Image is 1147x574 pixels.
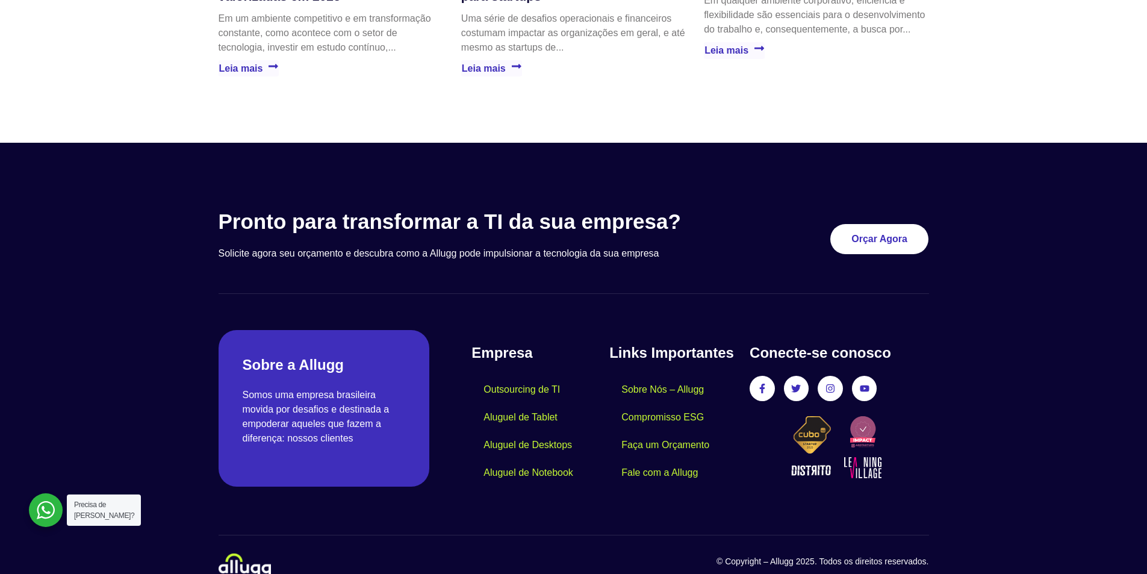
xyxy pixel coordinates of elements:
[1087,516,1147,574] div: Widget de chat
[471,342,609,364] h4: Empresa
[461,60,522,76] a: Leia mais
[471,404,569,431] a: Aluguel de Tablet
[609,404,716,431] a: Compromisso ESG
[750,342,928,364] h4: Conecte-se conosco
[830,224,928,254] a: Orçar Agora
[471,376,572,404] a: Outsourcing de TI
[219,246,737,261] p: Solicite agora seu orçamento e descubra como a Allugg pode impulsionar a tecnologia da sua empresa
[851,234,907,244] span: Orçar Agora
[219,209,737,234] h3: Pronto para transformar a TI da sua empresa?
[609,431,721,459] a: Faça um Orçamento
[219,60,279,76] a: Leia mais
[609,342,738,364] h4: Links Importantes
[471,376,609,487] nav: Menu
[609,376,738,487] nav: Menu
[1087,516,1147,574] iframe: Chat Widget
[74,501,134,520] span: Precisa de [PERSON_NAME]?
[609,376,716,404] a: Sobre Nós – Allugg
[243,388,406,446] p: Somos uma empresa brasileira movida por desafios e destinada a empoderar aqueles que fazem a dife...
[574,555,929,568] p: © Copyright – Allugg 2025. Todos os direitos reservados.
[609,459,710,487] a: Fale com a Allugg
[471,459,585,487] a: Aluguel de Notebook
[471,431,584,459] a: Aluguel de Desktops
[461,11,686,55] p: Uma série de desafios operacionais e financeiros costumam impactar as organizações em geral, e at...
[243,354,406,376] h2: Sobre a Allugg
[219,11,443,55] p: Em um ambiente competitivo e em transformação constante, como acontece com o setor de tecnologia,...
[704,42,765,58] a: Leia mais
